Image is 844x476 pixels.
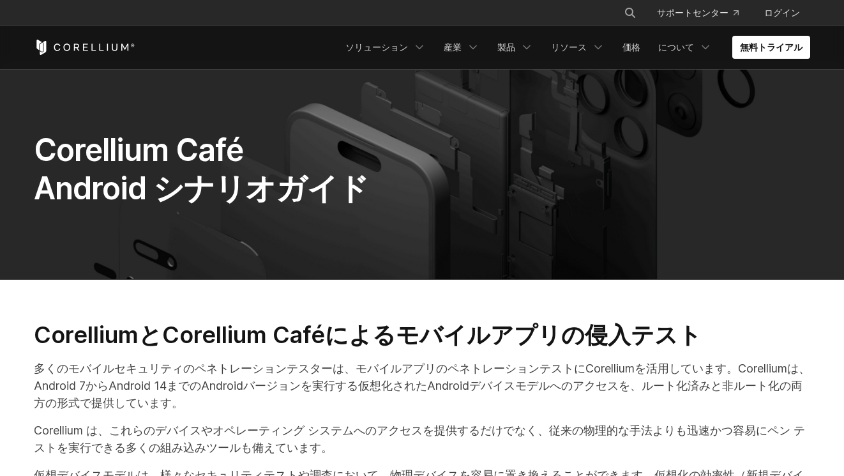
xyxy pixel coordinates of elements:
font: 多くのモバイルセキュリティのペネトレーションテスターは、モバイルアプリのペネトレーションテストにCorelliumを活用しています。Corelliumは、Android 7からAndroid 1... [34,362,810,410]
font: CorelliumとCorellium Caféによるモバイルアプリの侵入テスト [34,321,702,349]
font: 製品 [497,42,515,52]
font: 価格 [622,42,640,52]
font: 無料トライアル [740,42,803,52]
font: 産業 [444,42,462,52]
font: について [658,42,694,52]
font: Android シナリオガイド [34,169,368,207]
font: Corellium は、これらのデバイスやオペレーティング システムへのアクセスを提供するだけでなく、従来の物理的な手法よりも迅速かつ容易にペン テストを実行できる多くの組み込みツールも備えています。 [34,424,805,454]
font: サポートセンター [657,7,728,18]
font: ソリューション [345,42,408,52]
font: ログイン [764,7,800,18]
button: 検索 [619,1,642,24]
font: Corellium Café [34,131,243,169]
div: ナビゲーションメニュー [608,1,810,24]
font: リソース [551,42,587,52]
div: ナビゲーションメニュー [338,36,810,59]
a: コレリウムホーム [34,40,135,55]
